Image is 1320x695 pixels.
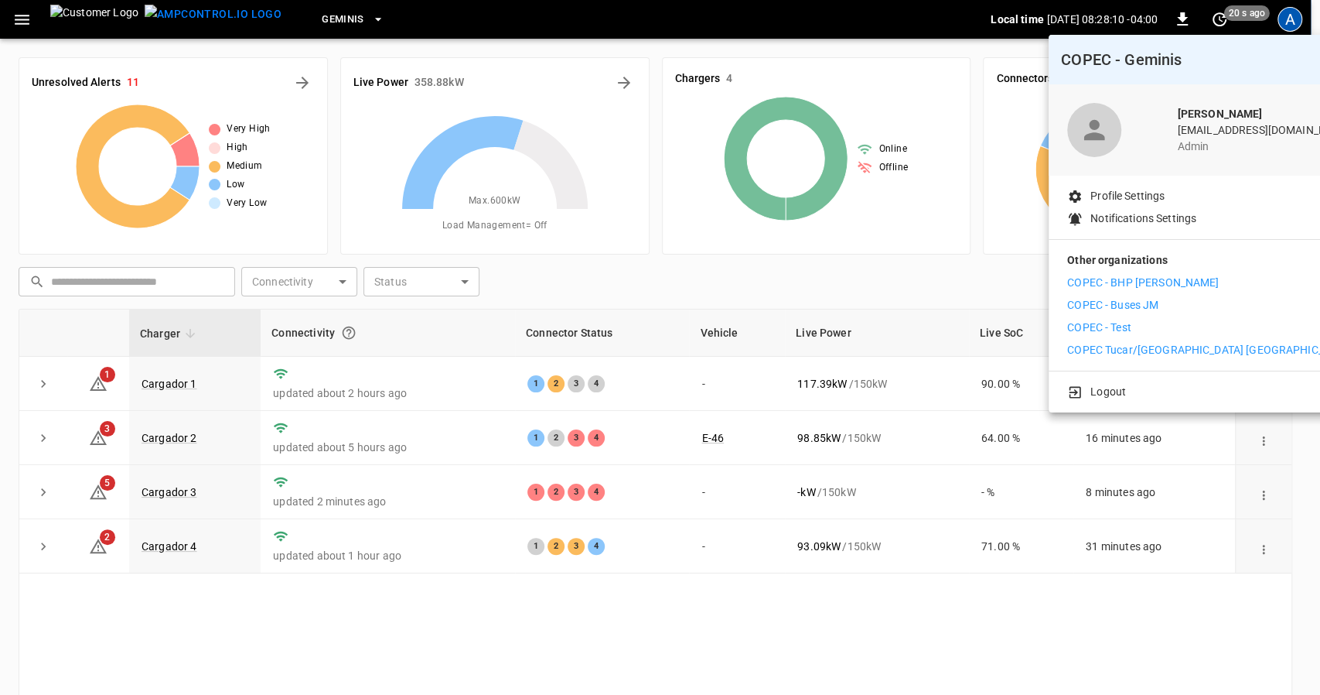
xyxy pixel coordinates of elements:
p: COPEC - Buses JM [1067,297,1158,313]
div: profile-icon [1067,103,1121,157]
p: Profile Settings [1090,188,1165,204]
p: Logout [1090,384,1126,400]
p: Notifications Settings [1090,211,1196,227]
p: COPEC - Test [1067,320,1131,336]
p: COPEC - BHP [PERSON_NAME] [1067,275,1219,291]
b: [PERSON_NAME] [1178,108,1263,120]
